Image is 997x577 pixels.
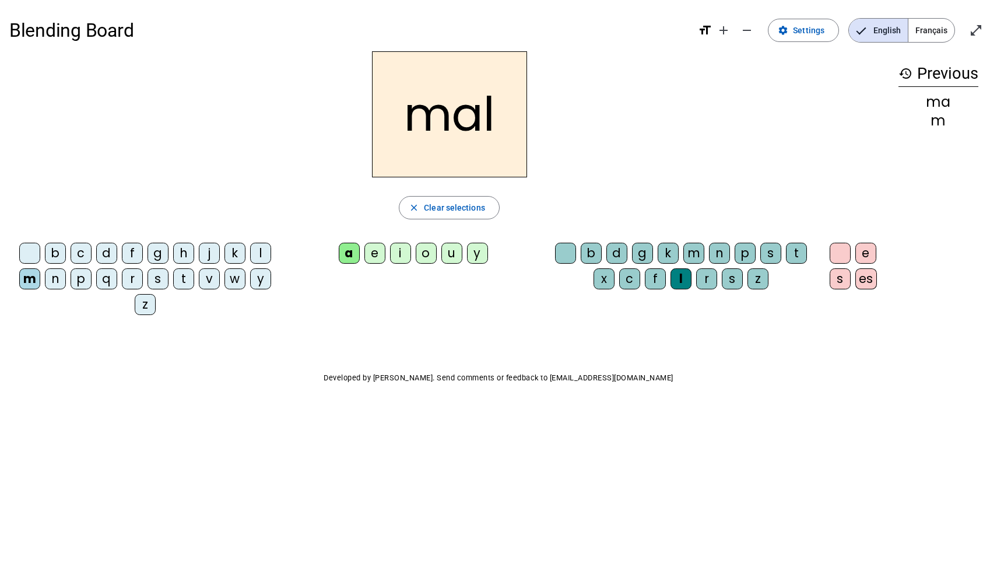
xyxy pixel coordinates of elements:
h3: Previous [898,61,978,87]
div: a [339,243,360,264]
div: b [45,243,66,264]
div: i [390,243,411,264]
span: Français [908,19,954,42]
mat-icon: add [717,23,731,37]
button: Enter full screen [964,19,988,42]
span: Clear selections [424,201,485,215]
div: b [581,243,602,264]
div: s [722,268,743,289]
div: j [199,243,220,264]
div: d [606,243,627,264]
mat-button-toggle-group: Language selection [848,18,955,43]
div: p [735,243,756,264]
div: p [71,268,92,289]
mat-icon: history [898,67,912,81]
div: e [364,243,385,264]
div: g [148,243,168,264]
div: l [250,243,271,264]
div: d [96,243,117,264]
div: k [658,243,679,264]
mat-icon: settings [778,25,788,36]
div: y [467,243,488,264]
div: l [670,268,691,289]
div: k [224,243,245,264]
div: r [122,268,143,289]
button: Clear selections [399,196,500,219]
div: r [696,268,717,289]
p: Developed by [PERSON_NAME]. Send comments or feedback to [EMAIL_ADDRESS][DOMAIN_NAME] [9,371,988,385]
div: z [135,294,156,315]
div: w [224,268,245,289]
div: f [122,243,143,264]
div: h [173,243,194,264]
div: c [619,268,640,289]
div: z [747,268,768,289]
div: o [416,243,437,264]
div: s [148,268,168,289]
div: e [855,243,876,264]
div: t [786,243,807,264]
div: v [199,268,220,289]
button: Decrease font size [735,19,759,42]
button: Increase font size [712,19,735,42]
mat-icon: close [409,202,419,213]
div: s [830,268,851,289]
div: x [594,268,615,289]
button: Settings [768,19,839,42]
div: q [96,268,117,289]
div: u [441,243,462,264]
mat-icon: remove [740,23,754,37]
mat-icon: format_size [698,23,712,37]
div: c [71,243,92,264]
h2: mal [372,51,527,177]
mat-icon: open_in_full [969,23,983,37]
div: ma [898,95,978,109]
div: n [709,243,730,264]
div: f [645,268,666,289]
span: English [849,19,908,42]
div: m [898,114,978,128]
div: y [250,268,271,289]
div: m [19,268,40,289]
div: m [683,243,704,264]
div: es [855,268,877,289]
div: t [173,268,194,289]
div: s [760,243,781,264]
div: g [632,243,653,264]
h1: Blending Board [9,12,689,49]
div: n [45,268,66,289]
span: Settings [793,23,824,37]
